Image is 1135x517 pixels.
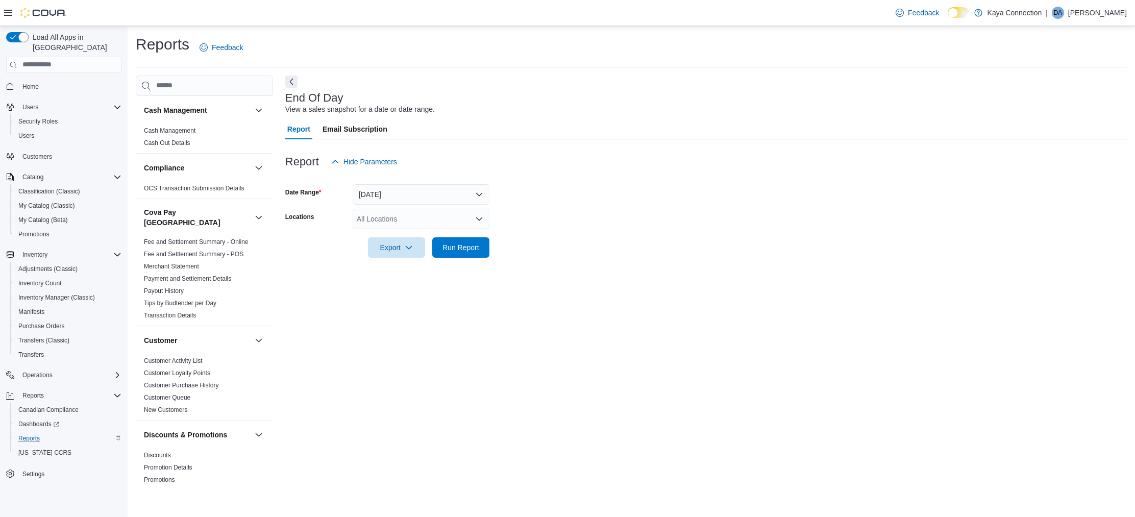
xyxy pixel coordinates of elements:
[285,188,322,196] label: Date Range
[18,249,52,261] button: Inventory
[10,276,126,290] button: Inventory Count
[144,393,190,402] span: Customer Queue
[1046,7,1048,19] p: |
[14,306,121,318] span: Manifests
[18,151,56,163] a: Customers
[14,291,99,304] a: Inventory Manager (Classic)
[144,382,219,389] a: Customer Purchase History
[14,306,48,318] a: Manifests
[18,308,44,316] span: Manifests
[144,250,243,258] span: Fee and Settlement Summary - POS
[14,130,121,142] span: Users
[14,334,73,347] a: Transfers (Classic)
[144,335,251,346] button: Customer
[144,369,210,377] span: Customer Loyalty Points
[18,293,95,302] span: Inventory Manager (Classic)
[18,132,34,140] span: Users
[29,32,121,53] span: Load All Apps in [GEOGRAPHIC_DATA]
[144,207,251,228] button: Cova Pay [GEOGRAPHIC_DATA]
[18,171,47,183] button: Catalog
[22,173,43,181] span: Catalog
[1054,7,1063,19] span: DA
[144,299,216,307] span: Tips by Budtender per Day
[22,83,39,91] span: Home
[18,249,121,261] span: Inventory
[988,7,1042,19] p: Kaya Connection
[144,406,187,414] span: New Customers
[18,449,71,457] span: [US_STATE] CCRS
[144,381,219,389] span: Customer Purchase History
[144,262,199,270] span: Merchant Statement
[18,117,58,126] span: Security Roles
[10,227,126,241] button: Promotions
[14,432,44,445] a: Reports
[18,150,121,163] span: Customers
[10,403,126,417] button: Canadian Compliance
[144,394,190,401] a: Customer Queue
[14,263,82,275] a: Adjustments (Classic)
[285,76,298,88] button: Next
[14,200,79,212] a: My Catalog (Classic)
[144,463,192,472] span: Promotion Details
[20,8,66,18] img: Cova
[144,275,231,283] span: Payment and Settlement Details
[136,125,273,153] div: Cash Management
[285,104,435,115] div: View a sales snapshot for a date or date range.
[432,237,489,258] button: Run Report
[144,287,184,295] span: Payout History
[285,156,319,168] h3: Report
[948,7,969,18] input: Dark Mode
[14,228,54,240] a: Promotions
[18,351,44,359] span: Transfers
[144,163,184,173] h3: Compliance
[18,265,78,273] span: Adjustments (Classic)
[2,100,126,114] button: Users
[18,389,48,402] button: Reports
[10,184,126,199] button: Classification (Classic)
[144,430,227,440] h3: Discounts & Promotions
[18,420,59,428] span: Dashboards
[22,153,52,161] span: Customers
[18,369,121,381] span: Operations
[18,434,40,442] span: Reports
[136,182,273,199] div: Compliance
[144,275,231,282] a: Payment and Settlement Details
[1068,7,1127,19] p: [PERSON_NAME]
[253,211,265,224] button: Cova Pay [GEOGRAPHIC_DATA]
[14,349,121,361] span: Transfers
[14,277,121,289] span: Inventory Count
[10,417,126,431] a: Dashboards
[144,370,210,377] a: Customer Loyalty Points
[144,127,195,135] span: Cash Management
[10,333,126,348] button: Transfers (Classic)
[14,447,76,459] a: [US_STATE] CCRS
[323,119,387,139] span: Email Subscription
[144,312,196,319] a: Transaction Details
[253,162,265,174] button: Compliance
[136,449,273,490] div: Discounts & Promotions
[18,322,65,330] span: Purchase Orders
[18,216,68,224] span: My Catalog (Beta)
[144,238,249,245] a: Fee and Settlement Summary - Online
[18,389,121,402] span: Reports
[14,418,63,430] a: Dashboards
[18,101,121,113] span: Users
[14,228,121,240] span: Promotions
[10,446,126,460] button: [US_STATE] CCRS
[442,242,479,253] span: Run Report
[144,139,190,146] a: Cash Out Details
[144,430,251,440] button: Discounts & Promotions
[10,262,126,276] button: Adjustments (Classic)
[144,300,216,307] a: Tips by Budtender per Day
[14,349,48,361] a: Transfers
[18,468,48,480] a: Settings
[253,334,265,347] button: Customer
[144,163,251,173] button: Compliance
[14,115,62,128] a: Security Roles
[2,388,126,403] button: Reports
[144,251,243,258] a: Fee and Settlement Summary - POS
[14,214,72,226] a: My Catalog (Beta)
